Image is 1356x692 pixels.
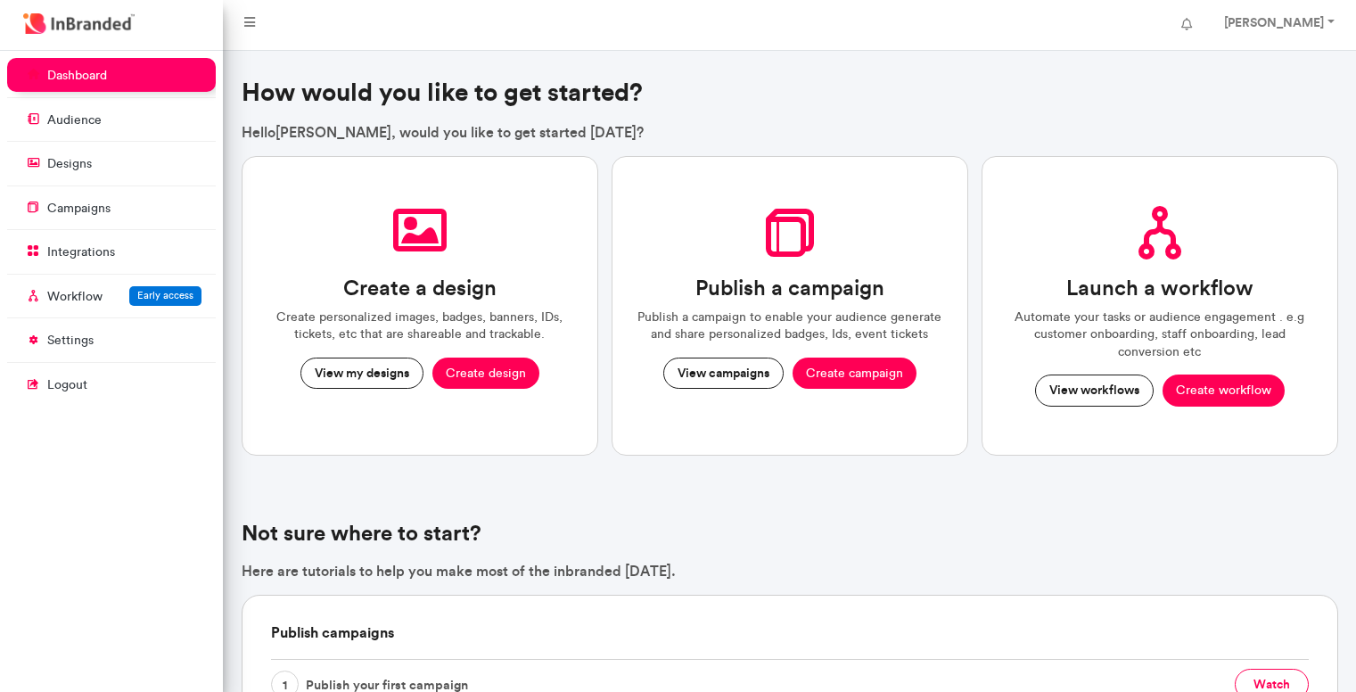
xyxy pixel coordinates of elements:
a: WorkflowEarly access [7,279,216,313]
p: Here are tutorials to help you make most of the inbranded [DATE]. [242,561,1338,581]
span: Early access [137,289,193,301]
p: dashboard [47,67,107,85]
button: View campaigns [663,358,784,390]
p: Publish a campaign to enable your audience generate and share personalized badges, Ids, event tic... [634,309,946,343]
button: Create campaign [793,358,916,390]
h3: Publish a campaign [695,276,884,301]
p: Create personalized images, badges, banners, IDs, tickets, etc that are shareable and trackable. [264,309,576,343]
button: Create design [432,358,539,390]
p: logout [47,376,87,394]
h3: Create a design [343,276,497,301]
a: designs [7,146,216,180]
a: integrations [7,235,216,268]
a: settings [7,323,216,357]
a: campaigns [7,191,216,225]
button: View workflows [1035,375,1154,407]
p: settings [47,332,94,350]
h3: How would you like to get started? [242,78,1338,108]
p: integrations [47,243,115,261]
img: InBranded Logo [19,9,139,38]
h3: Launch a workflow [1066,276,1253,301]
h4: Not sure where to start? [242,521,1338,547]
a: audience [7,103,216,136]
p: Workflow [47,288,103,306]
p: Hello [PERSON_NAME] , would you like to get started [DATE]? [242,122,1338,142]
strong: [PERSON_NAME] [1224,14,1324,30]
p: Automate your tasks or audience engagement . e.g customer onboarding, staff onboarding, lead conv... [1004,309,1316,361]
a: [PERSON_NAME] [1206,7,1349,43]
button: Create workflow [1163,375,1285,407]
h6: Publish campaigns [271,596,1309,659]
button: View my designs [300,358,423,390]
a: dashboard [7,58,216,92]
p: campaigns [47,200,111,218]
p: audience [47,111,102,129]
p: designs [47,155,92,173]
